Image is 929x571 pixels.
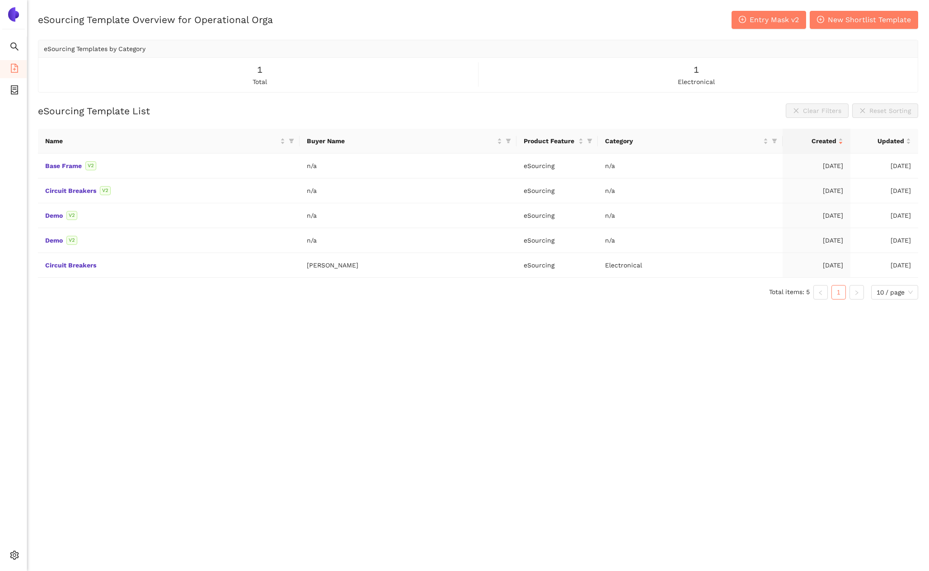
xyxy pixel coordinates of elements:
[300,154,517,178] td: n/a
[818,290,823,295] span: left
[598,129,783,154] th: this column's title is Category,this column is sortable
[858,136,904,146] span: Updated
[817,16,824,24] span: plus-circle
[605,136,761,146] span: Category
[598,203,783,228] td: n/a
[598,178,783,203] td: n/a
[786,103,849,118] button: closeClear Filters
[598,228,783,253] td: n/a
[524,136,577,146] span: Product Feature
[598,154,783,178] td: n/a
[783,178,850,203] td: [DATE]
[849,285,864,300] li: Next Page
[832,285,845,299] a: 1
[783,154,850,178] td: [DATE]
[10,82,19,100] span: container
[66,236,77,245] span: V2
[10,61,19,79] span: file-add
[38,13,273,26] h2: eSourcing Template Overview for Operational Orga
[300,253,517,278] td: [PERSON_NAME]
[813,285,828,300] button: left
[100,186,111,195] span: V2
[66,211,77,220] span: V2
[783,203,850,228] td: [DATE]
[289,138,294,144] span: filter
[678,77,715,87] span: electronical
[516,178,598,203] td: eSourcing
[300,203,517,228] td: n/a
[850,178,918,203] td: [DATE]
[850,129,918,154] th: this column's title is Updated,this column is sortable
[783,253,850,278] td: [DATE]
[850,203,918,228] td: [DATE]
[300,228,517,253] td: n/a
[732,11,806,29] button: plus-circleEntry Mask v2
[739,16,746,24] span: plus-circle
[10,548,19,566] span: setting
[253,77,267,87] span: total
[813,285,828,300] li: Previous Page
[694,63,699,77] span: 1
[850,253,918,278] td: [DATE]
[516,228,598,253] td: eSourcing
[769,285,810,300] li: Total items: 5
[287,134,296,148] span: filter
[850,154,918,178] td: [DATE]
[6,7,21,22] img: Logo
[516,129,598,154] th: this column's title is Product Feature,this column is sortable
[300,129,517,154] th: this column's title is Buyer Name,this column is sortable
[516,203,598,228] td: eSourcing
[849,285,864,300] button: right
[854,290,859,295] span: right
[810,11,918,29] button: plus-circleNew Shortlist Template
[877,285,913,299] span: 10 / page
[828,14,911,25] span: New Shortlist Template
[598,253,783,278] td: Electronical
[44,45,145,52] span: eSourcing Templates by Category
[516,154,598,178] td: eSourcing
[831,285,846,300] li: 1
[38,129,300,154] th: this column's title is Name,this column is sortable
[45,136,278,146] span: Name
[750,14,799,25] span: Entry Mask v2
[772,138,777,144] span: filter
[257,63,263,77] span: 1
[516,253,598,278] td: eSourcing
[585,134,594,148] span: filter
[300,178,517,203] td: n/a
[850,228,918,253] td: [DATE]
[587,138,592,144] span: filter
[852,103,918,118] button: closeReset Sorting
[770,134,779,148] span: filter
[506,138,511,144] span: filter
[790,136,836,146] span: Created
[504,134,513,148] span: filter
[10,39,19,57] span: search
[307,136,496,146] span: Buyer Name
[871,285,918,300] div: Page Size
[38,104,150,117] h2: eSourcing Template List
[783,228,850,253] td: [DATE]
[85,161,96,170] span: V2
